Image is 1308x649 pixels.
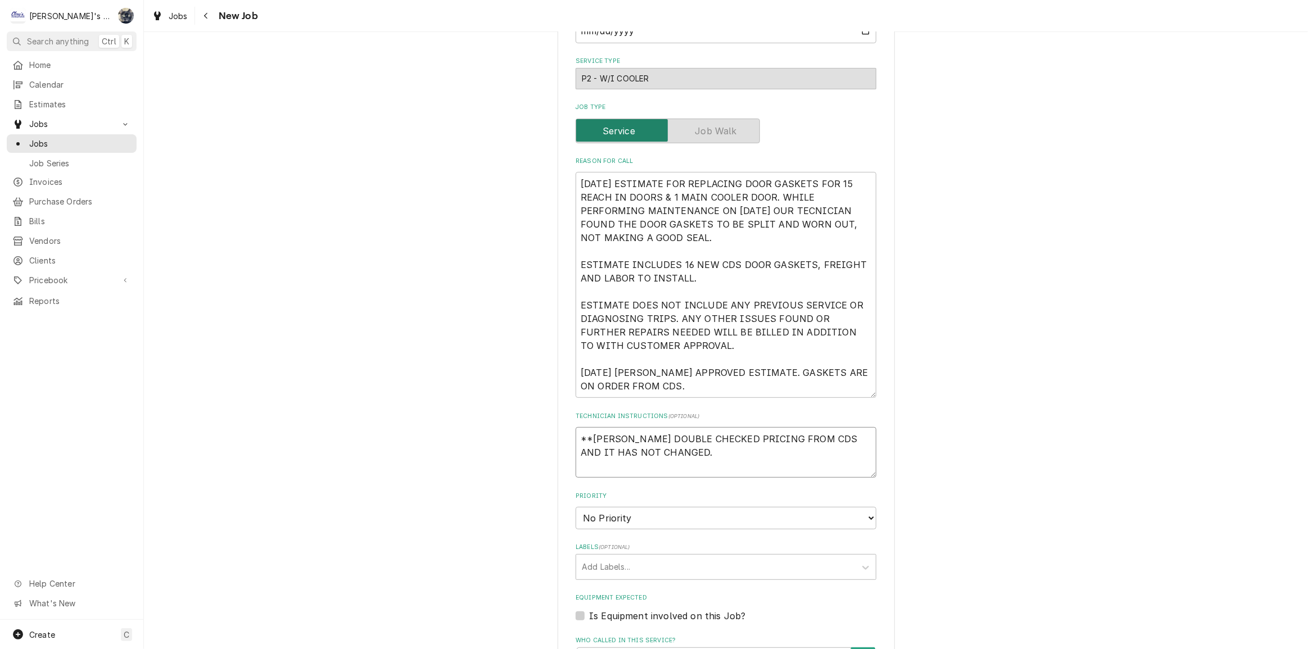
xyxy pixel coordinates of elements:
div: Sarah Bendele's Avatar [118,8,134,24]
label: Service Type [576,57,876,66]
span: Home [29,59,131,71]
label: Labels [576,543,876,552]
div: [PERSON_NAME]'s Refrigeration [29,10,112,22]
span: Jobs [29,138,131,149]
span: C [124,629,129,641]
span: Search anything [27,35,89,47]
div: Labels [576,543,876,579]
a: Vendors [7,232,137,250]
label: Technician Instructions [576,412,876,421]
label: Is Equipment involved on this Job? [589,609,745,623]
a: Purchase Orders [7,192,137,211]
button: Navigate back [197,7,215,25]
span: Calendar [29,79,131,90]
div: C [10,8,26,24]
a: Jobs [7,134,137,153]
span: Reports [29,295,131,307]
span: Jobs [169,10,188,22]
a: Go to Jobs [7,115,137,133]
label: Priority [576,492,876,501]
span: What's New [29,597,130,609]
label: Reason For Call [576,157,876,166]
span: ( optional ) [599,544,630,550]
textarea: **[PERSON_NAME] DOUBLE CHECKED PRICING FROM CDS AND IT HAS NOT CHANGED. [576,427,876,478]
span: Job Series [29,157,131,169]
div: P2 - W/I COOLER [576,68,876,89]
span: Create [29,630,55,639]
span: Ctrl [102,35,116,47]
a: Go to Pricebook [7,271,137,289]
span: Jobs [29,118,114,130]
span: ( optional ) [668,413,700,419]
a: Bills [7,212,137,230]
a: Go to Help Center [7,574,137,593]
div: Job Type [576,103,876,143]
div: Clay's Refrigeration's Avatar [10,8,26,24]
label: Equipment Expected [576,593,876,602]
span: Invoices [29,176,131,188]
span: Vendors [29,235,131,247]
label: Who called in this service? [576,636,876,645]
span: Help Center [29,578,130,589]
a: Invoices [7,173,137,191]
div: Equipment Expected [576,593,876,622]
span: Purchase Orders [29,196,131,207]
div: Service Type [576,57,876,89]
span: New Job [215,8,258,24]
span: Pricebook [29,274,114,286]
a: Calendar [7,75,137,94]
a: Job Series [7,154,137,173]
a: Estimates [7,95,137,114]
a: Reports [7,292,137,310]
span: Clients [29,255,131,266]
textarea: [DATE] ESTIMATE FOR REPLACING DOOR GASKETS FOR 15 REACH IN DOORS & 1 MAIN COOLER DOOR. WHILE PERF... [576,172,876,398]
span: Estimates [29,98,131,110]
a: Home [7,56,137,74]
a: Jobs [147,7,192,25]
div: Technician Instructions [576,412,876,478]
div: SB [118,8,134,24]
label: Job Type [576,103,876,112]
div: Reason For Call [576,157,876,398]
button: Search anythingCtrlK [7,31,137,51]
span: K [124,35,129,47]
span: Bills [29,215,131,227]
div: Service [576,119,876,143]
a: Go to What's New [7,594,137,612]
div: Priority [576,492,876,529]
a: Clients [7,251,137,270]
